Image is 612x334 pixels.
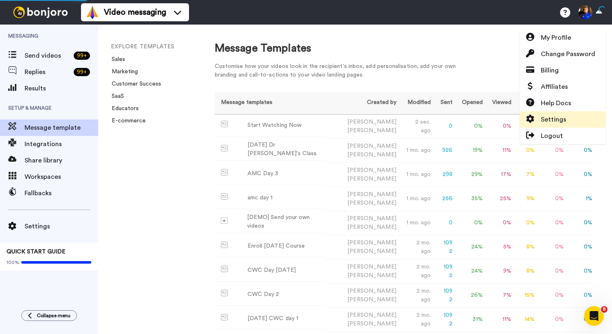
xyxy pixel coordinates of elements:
[456,92,486,114] th: Opened
[221,314,228,320] img: Message-temps.svg
[400,162,434,187] td: 1 mo. ago
[21,310,77,321] button: Collapse menu
[111,43,221,51] li: EXPLORE TEMPLATES
[347,297,396,302] span: [PERSON_NAME]
[486,283,515,307] td: 7 %
[25,139,98,149] span: Integrations
[486,114,515,138] td: 0 %
[221,266,228,272] img: Message-temps.svg
[326,259,399,283] td: [PERSON_NAME]
[520,79,605,95] a: Affiliates
[486,211,515,235] td: 0 %
[541,33,571,43] span: My Profile
[515,162,538,187] td: 7 %
[221,145,228,151] img: Message-temps.svg
[25,83,98,93] span: Results
[74,52,90,60] div: 99 +
[538,211,567,235] td: 0 %
[538,235,567,259] td: 0 %
[538,283,567,307] td: 0 %
[486,92,515,114] th: Viewed
[515,187,538,211] td: 9 %
[25,123,98,133] span: Message template
[248,169,279,178] div: AMC Day 3
[541,131,563,141] span: Logout
[515,92,538,114] th: Liked
[248,242,305,250] div: Enroll [DATE] Course
[247,213,323,230] div: [DEMO] Send your own videos
[567,259,596,283] td: 0 %
[456,283,486,307] td: 26 %
[347,128,396,133] span: [PERSON_NAME]
[434,283,456,307] td: 1092
[567,162,596,187] td: 0 %
[104,7,166,18] span: Video messaging
[538,307,567,332] td: 0 %
[107,93,124,99] a: SaaS
[326,211,399,235] td: [PERSON_NAME]
[584,306,604,326] iframe: Intercom live chat
[486,162,515,187] td: 17 %
[434,259,456,283] td: 1092
[248,141,323,158] div: [DATE] Dr [PERSON_NAME]'s Class
[486,138,515,162] td: 11 %
[400,92,434,114] th: Modified
[400,259,434,283] td: 2 mo. ago
[456,307,486,332] td: 31 %
[25,67,70,77] span: Replies
[515,138,538,162] td: 0 %
[520,46,605,62] a: Change Password
[107,118,146,124] a: E-commerce
[347,273,396,278] span: [PERSON_NAME]
[400,114,434,138] td: 2 sec. ago
[215,92,326,114] th: Message templates
[541,65,559,75] span: Billing
[400,307,434,332] td: 2 mo. ago
[567,211,596,235] td: 0 %
[434,235,456,259] td: 1092
[221,241,228,248] img: Message-temps.svg
[347,321,396,327] span: [PERSON_NAME]
[515,307,538,332] td: 14 %
[434,187,456,211] td: 256
[456,235,486,259] td: 24 %
[538,187,567,211] td: 0 %
[37,312,70,319] span: Collapse menu
[347,152,396,158] span: [PERSON_NAME]
[567,187,596,211] td: 1 %
[326,187,399,211] td: [PERSON_NAME]
[456,138,486,162] td: 19 %
[456,211,486,235] td: 0 %
[326,162,399,187] td: [PERSON_NAME]
[538,259,567,283] td: 0 %
[567,307,596,332] td: 0 %
[520,62,605,79] a: Billing
[567,138,596,162] td: 0 %
[221,290,228,296] img: Message-temps.svg
[567,283,596,307] td: 0 %
[456,162,486,187] td: 29 %
[541,82,568,92] span: Affiliates
[601,306,607,313] span: 8
[107,56,125,62] a: Sales
[400,211,434,235] td: 1 mo. ago
[541,115,566,124] span: Settings
[248,314,298,323] div: [DATE] CWC day 1
[456,187,486,211] td: 35 %
[456,259,486,283] td: 24 %
[520,111,605,128] a: Settings
[326,235,399,259] td: [PERSON_NAME]
[25,172,98,182] span: Workspaces
[86,6,99,19] img: vm-color.svg
[107,69,138,74] a: Marketing
[248,194,273,202] div: amc day 1
[515,283,538,307] td: 15 %
[541,49,595,59] span: Change Password
[347,248,396,254] span: [PERSON_NAME]
[25,188,98,198] span: Fallbacks
[486,235,515,259] td: 5 %
[486,259,515,283] td: 9 %
[567,235,596,259] td: 0 %
[7,249,65,255] span: QUICK START GUIDE
[347,176,396,182] span: [PERSON_NAME]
